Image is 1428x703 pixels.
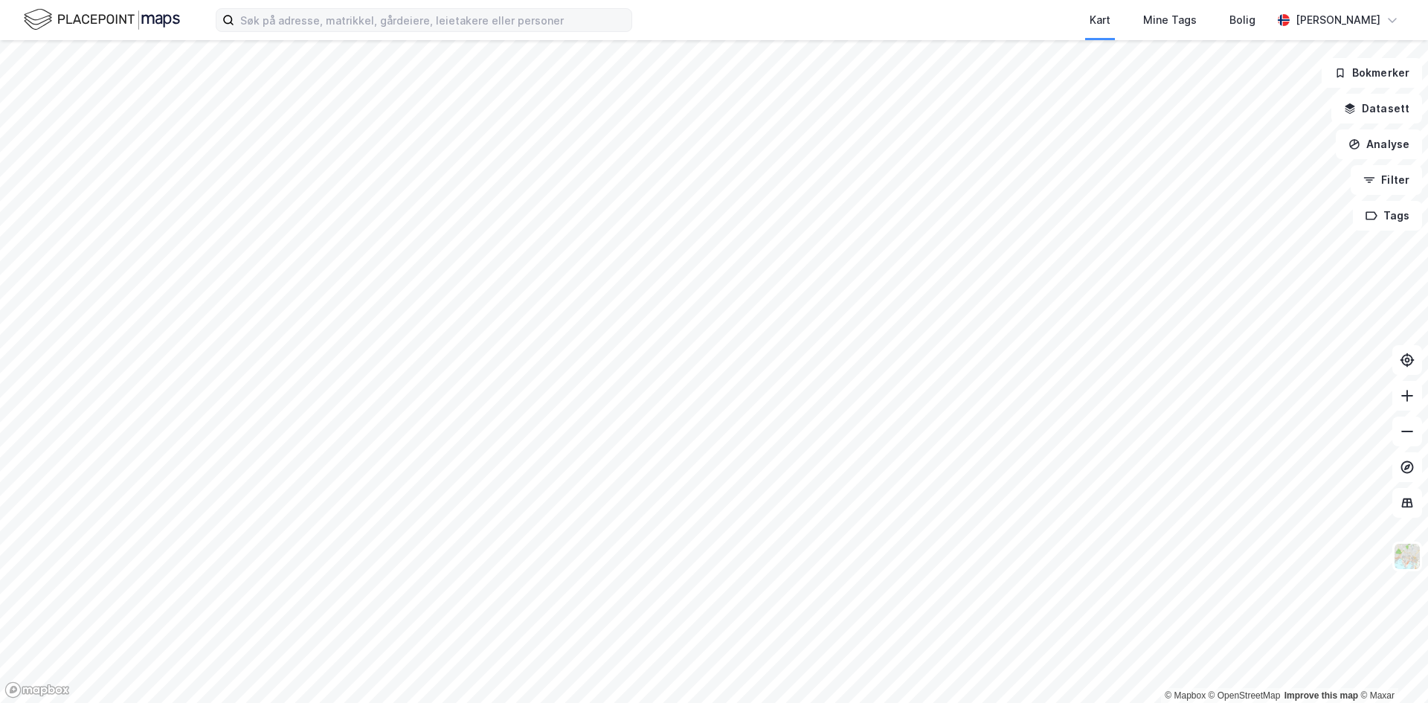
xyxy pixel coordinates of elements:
img: logo.f888ab2527a4732fd821a326f86c7f29.svg [24,7,180,33]
div: Mine Tags [1143,11,1197,29]
input: Søk på adresse, matrikkel, gårdeiere, leietakere eller personer [234,9,631,31]
div: [PERSON_NAME] [1296,11,1380,29]
div: Bolig [1229,11,1255,29]
iframe: Chat Widget [1354,632,1428,703]
div: Kontrollprogram for chat [1354,632,1428,703]
div: Kart [1090,11,1110,29]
